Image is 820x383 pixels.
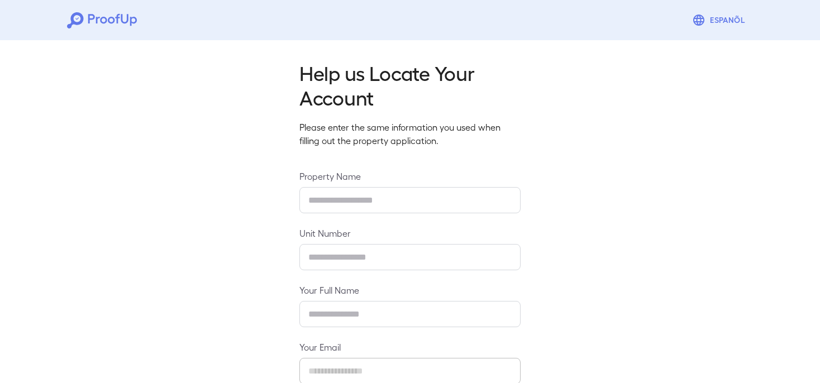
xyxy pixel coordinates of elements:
[299,284,521,296] label: Your Full Name
[299,121,521,147] p: Please enter the same information you used when filling out the property application.
[299,341,521,353] label: Your Email
[688,9,753,31] button: Espanõl
[299,60,521,109] h2: Help us Locate Your Account
[299,170,521,183] label: Property Name
[299,227,521,240] label: Unit Number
